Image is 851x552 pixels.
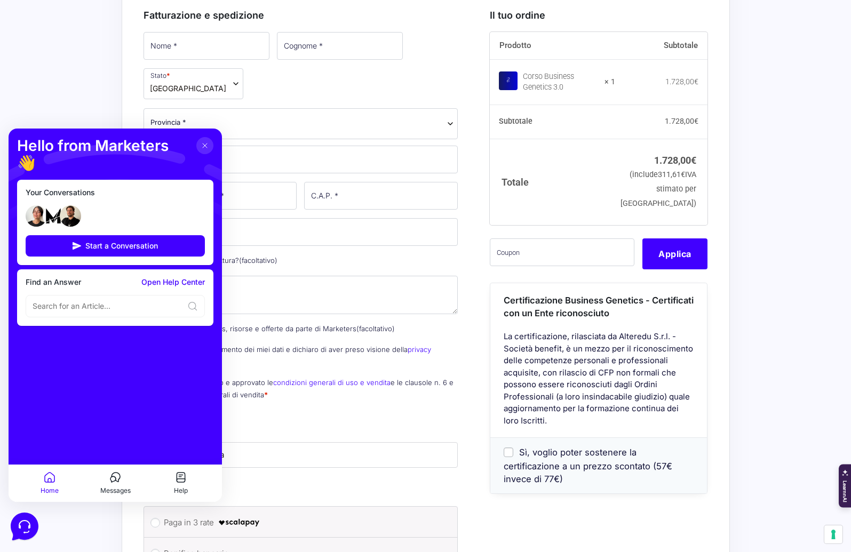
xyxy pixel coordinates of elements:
[304,182,458,210] input: C.A.P. *
[277,32,403,60] input: Cognome *
[218,516,260,529] img: scalapay-logo-black.png
[150,449,451,461] label: Spedizione gratuita
[523,71,598,93] div: Corso Business Genetics 3.0
[150,117,186,128] span: Provincia *
[9,510,41,542] iframe: Customerly Messenger Launcher
[144,32,269,60] input: Nome *
[164,515,434,531] label: Paga in 3 rate
[839,464,851,507] div: Apri il pannello di LearnnAI
[144,146,458,173] input: Città *
[9,342,74,367] button: Home
[273,378,391,387] a: condizioni generali di uso e vendita
[165,357,179,367] p: Help
[691,154,696,165] span: €
[490,8,707,22] h3: Il tuo ordine
[144,8,458,22] h3: Fatturazione e spedizione
[32,357,50,367] p: Home
[150,83,226,94] span: Italia
[17,149,73,158] span: Find an Answer
[665,117,698,125] bdi: 1.728,00
[144,218,458,246] input: Telefono *
[694,117,698,125] span: €
[490,238,634,266] input: Coupon
[504,447,513,457] input: Sì, voglio poter sostenere la certificazione a un prezzo scontato (57€ invece di 77€)
[694,77,698,86] span: €
[133,149,196,158] a: Open Help Center
[621,170,696,208] small: (include IVA stimato per [GEOGRAPHIC_DATA])
[681,170,685,179] span: €
[92,357,122,367] p: Messages
[144,484,458,498] h3: Pagamento
[74,342,140,367] button: Messages
[654,154,696,165] bdi: 1.728,00
[504,294,694,318] span: Certificazione Business Genetics - Certificati con un Ente riconosciuto
[605,77,615,87] strong: × 1
[658,170,685,179] span: 311,61
[144,378,454,399] label: Dichiaro di aver letto e approvato le e le clausole n. 6 e 7 delle condizioni generali di vendita
[144,420,458,434] h3: Spedizione
[144,324,395,333] label: Voglio ricevere news, risorse e offerte da parte di Marketers
[615,32,708,60] th: Subtotale
[239,256,277,265] span: (facoltativo)
[144,345,431,366] label: Acconsento al trattamento dei miei dati e dichiaro di aver preso visione della
[490,105,615,139] th: Subtotale
[490,331,707,437] div: La certificazione, rilasciata da Alteredu S.r.l. - Società benefit, è un mezzo per il riconoscime...
[504,447,672,484] span: Sì, voglio poter sostenere la certificazione a un prezzo scontato (57€ invece di 77€)
[144,68,243,99] span: Stato
[9,129,222,502] iframe: Customerly Messenger
[499,71,518,90] img: Corso Business Genetics 3.0
[490,139,615,225] th: Totale
[642,238,707,269] button: Applica
[144,108,458,139] span: Provincia
[24,172,174,183] input: Search for an Article...
[841,480,849,502] span: LearnnAI
[139,342,205,367] button: Help
[665,77,698,86] bdi: 1.728,00
[824,525,842,543] button: Le tue preferenze relative al consenso per le tecnologie di tracciamento
[356,324,395,333] span: (facoltativo)
[490,32,615,60] th: Prodotto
